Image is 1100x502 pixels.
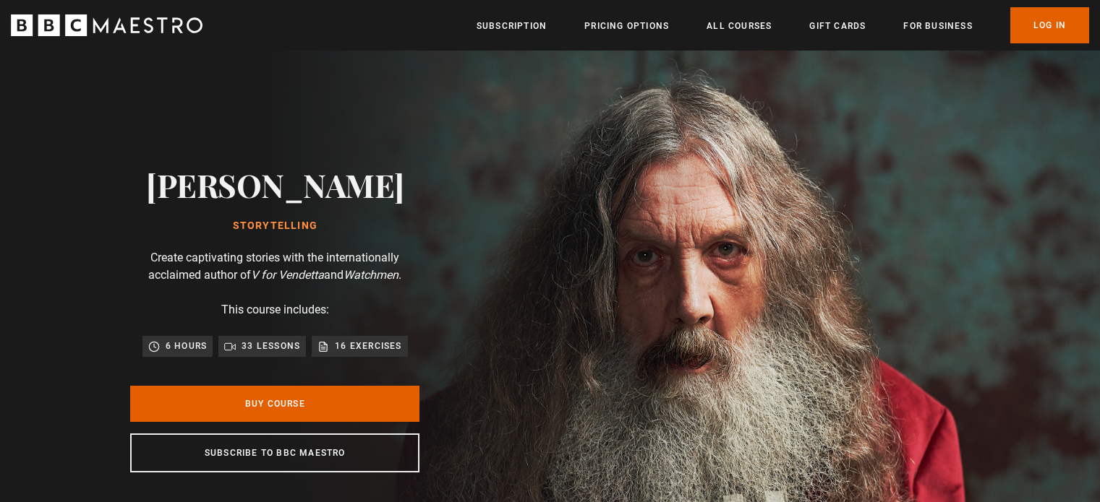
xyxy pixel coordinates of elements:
[477,19,547,33] a: Subscription
[344,268,398,282] i: Watchmen
[166,339,207,353] p: 6 hours
[251,268,324,282] i: V for Vendetta
[130,433,419,472] a: Subscribe to BBC Maestro
[1010,7,1089,43] a: Log In
[809,19,866,33] a: Gift Cards
[707,19,772,33] a: All Courses
[146,220,404,232] h1: Storytelling
[221,301,329,319] p: This course includes:
[584,19,669,33] a: Pricing Options
[477,7,1089,43] nav: Primary
[903,19,972,33] a: For business
[130,386,419,422] a: Buy Course
[335,339,401,353] p: 16 exercises
[242,339,300,353] p: 33 lessons
[11,14,202,36] svg: BBC Maestro
[130,249,419,284] p: Create captivating stories with the internationally acclaimed author of and .
[146,166,404,203] h2: [PERSON_NAME]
